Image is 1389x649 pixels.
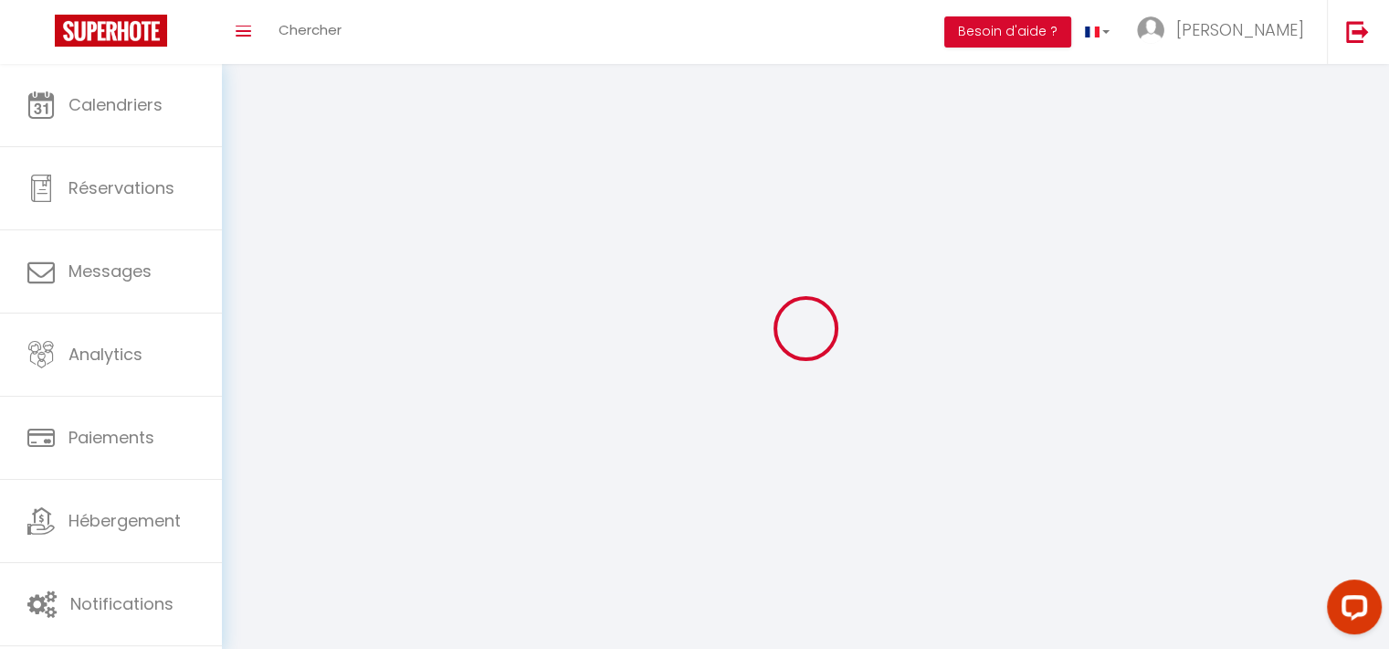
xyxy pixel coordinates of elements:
span: Hébergement [68,509,181,532]
iframe: LiveChat chat widget [1312,572,1389,649]
img: ... [1137,16,1164,44]
span: Notifications [70,592,174,615]
span: [PERSON_NAME] [1176,18,1304,41]
span: Calendriers [68,93,163,116]
span: Chercher [279,20,342,39]
button: Besoin d'aide ? [944,16,1071,48]
span: Analytics [68,343,142,366]
span: Réservations [68,176,174,199]
img: logout [1346,20,1369,43]
img: Super Booking [55,15,167,47]
span: Paiements [68,426,154,449]
span: Messages [68,260,152,282]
